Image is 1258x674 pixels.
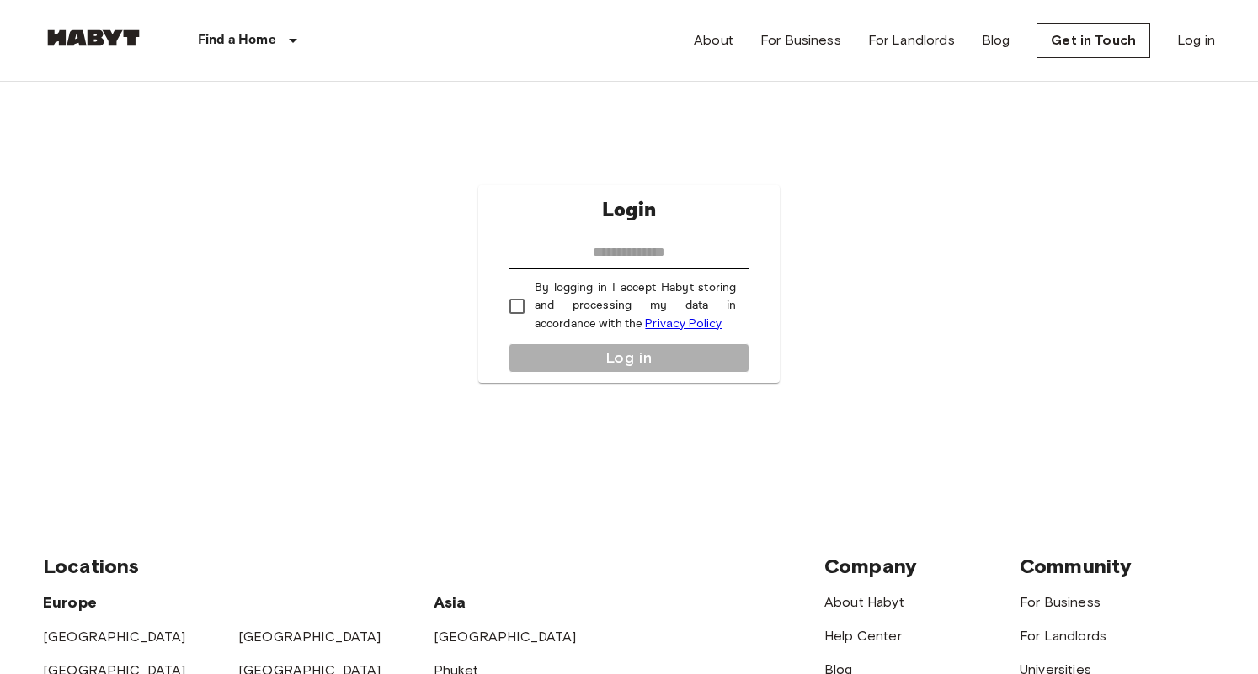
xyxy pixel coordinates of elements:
[43,29,144,46] img: Habyt
[868,30,955,50] a: For Landlords
[982,30,1010,50] a: Blog
[535,279,737,333] p: By logging in I accept Habyt storing and processing my data in accordance with the
[198,30,276,50] p: Find a Home
[1020,554,1132,578] span: Community
[43,629,186,645] a: [GEOGRAPHIC_DATA]
[824,594,904,610] a: About Habyt
[645,316,722,331] a: Privacy Policy
[694,30,733,50] a: About
[760,30,841,50] a: For Business
[824,554,917,578] span: Company
[824,628,902,644] a: Help Center
[434,629,577,645] a: [GEOGRAPHIC_DATA]
[434,593,466,612] span: Asia
[1177,30,1215,50] a: Log in
[238,629,381,645] a: [GEOGRAPHIC_DATA]
[1020,594,1101,610] a: For Business
[43,554,139,578] span: Locations
[43,593,97,612] span: Europe
[602,195,656,226] p: Login
[1037,23,1150,58] a: Get in Touch
[1020,628,1106,644] a: For Landlords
